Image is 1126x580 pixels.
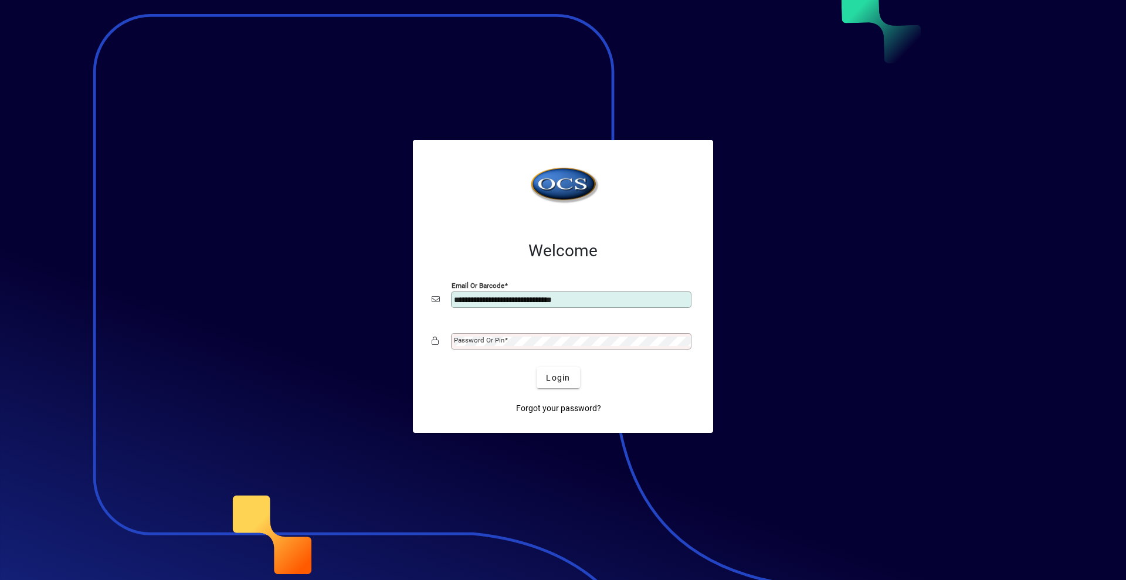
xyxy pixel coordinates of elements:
span: Login [546,372,570,384]
h2: Welcome [432,241,694,261]
a: Forgot your password? [511,398,606,419]
button: Login [537,367,579,388]
mat-label: Password or Pin [454,336,504,344]
span: Forgot your password? [516,402,601,415]
mat-label: Email or Barcode [452,281,504,290]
